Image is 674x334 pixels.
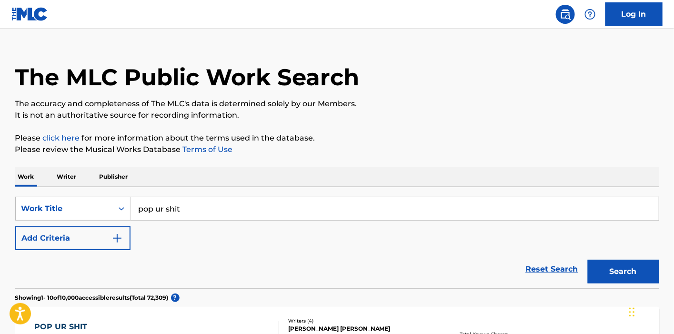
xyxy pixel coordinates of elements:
[15,167,37,187] p: Work
[54,167,80,187] p: Writer
[629,298,635,326] div: Drag
[15,144,659,155] p: Please review the Musical Works Database
[15,110,659,121] p: It is not an authoritative source for recording information.
[556,5,575,24] a: Public Search
[605,2,663,26] a: Log In
[288,317,432,324] div: Writers ( 4 )
[171,294,180,302] span: ?
[111,233,123,244] img: 9d2ae6d4665cec9f34b9.svg
[584,9,596,20] img: help
[588,260,659,283] button: Search
[15,98,659,110] p: The accuracy and completeness of The MLC's data is determined solely by our Members.
[181,145,233,154] a: Terms of Use
[15,226,131,250] button: Add Criteria
[21,203,107,214] div: Work Title
[560,9,571,20] img: search
[15,294,169,302] p: Showing 1 - 10 of 10,000 accessible results (Total 72,309 )
[15,197,659,288] form: Search Form
[97,167,131,187] p: Publisher
[626,288,674,334] iframe: Chat Widget
[15,63,360,91] h1: The MLC Public Work Search
[581,5,600,24] div: Help
[34,321,117,333] div: POP UR SHIT
[43,133,80,142] a: click here
[15,132,659,144] p: Please for more information about the terms used in the database.
[521,259,583,280] a: Reset Search
[11,7,48,21] img: MLC Logo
